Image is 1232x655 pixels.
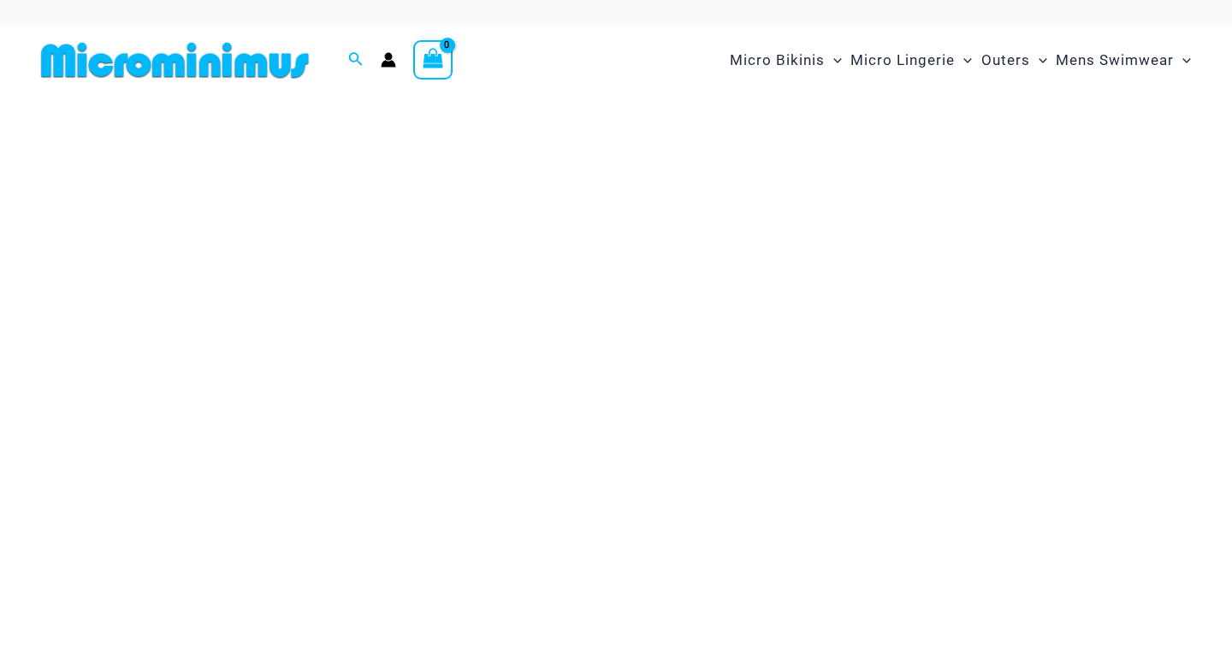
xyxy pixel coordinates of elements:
[981,38,1030,82] span: Outers
[1030,38,1047,82] span: Menu Toggle
[1056,38,1174,82] span: Mens Swimwear
[977,34,1051,86] a: OutersMenu ToggleMenu Toggle
[381,52,396,68] a: Account icon link
[413,40,453,80] a: View Shopping Cart, empty
[44,113,1188,502] img: Waves Breaking Ocean Bikini Pack
[850,38,955,82] span: Micro Lingerie
[955,38,972,82] span: Menu Toggle
[34,41,316,80] img: MM SHOP LOGO FLAT
[825,38,842,82] span: Menu Toggle
[730,38,825,82] span: Micro Bikinis
[723,32,1198,89] nav: Site Navigation
[1174,38,1191,82] span: Menu Toggle
[348,50,364,71] a: Search icon link
[846,34,976,86] a: Micro LingerieMenu ToggleMenu Toggle
[1051,34,1195,86] a: Mens SwimwearMenu ToggleMenu Toggle
[726,34,846,86] a: Micro BikinisMenu ToggleMenu Toggle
